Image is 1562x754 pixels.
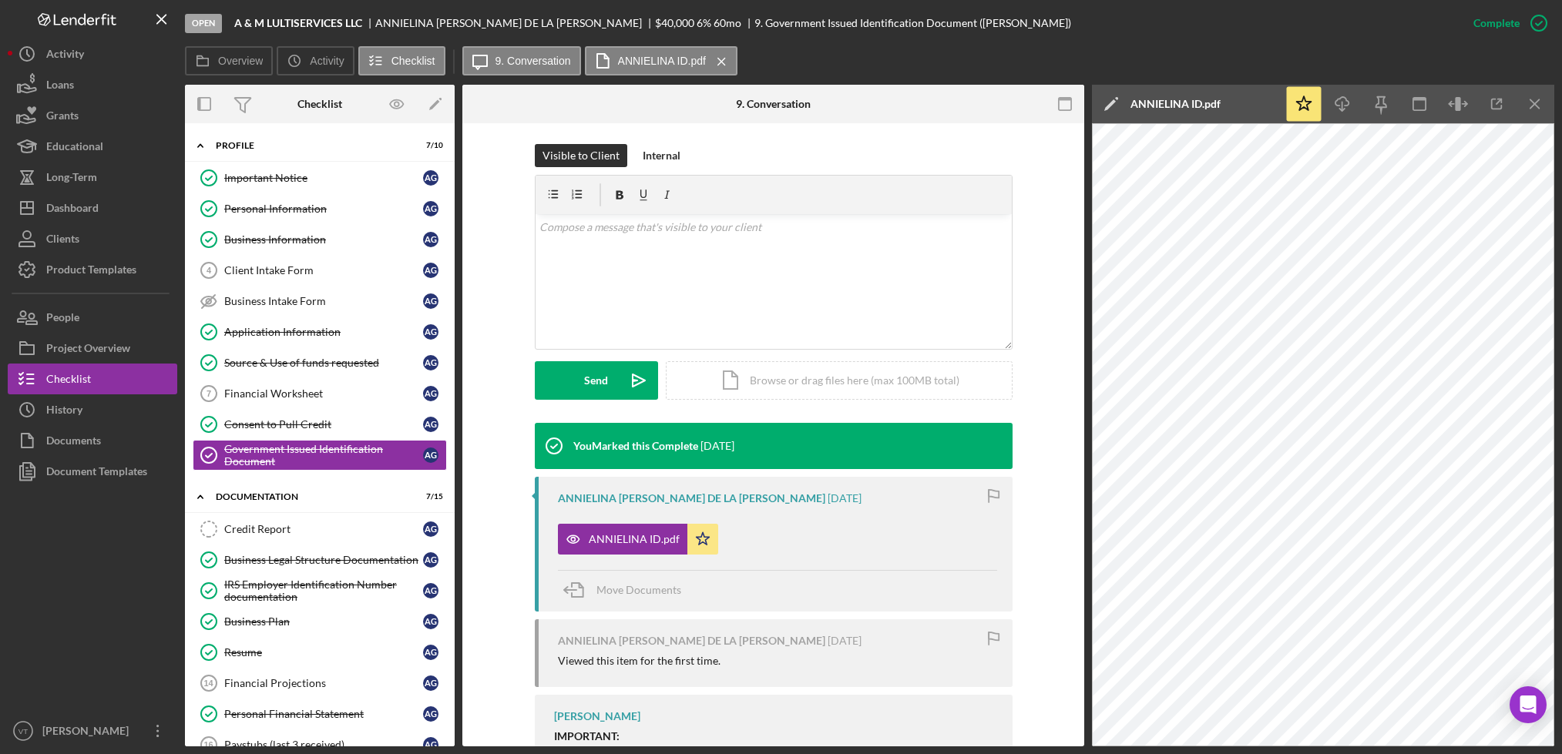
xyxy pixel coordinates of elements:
[423,675,438,691] div: A G
[193,409,447,440] a: Consent to Pull CreditAG
[185,46,273,75] button: Overview
[375,17,655,29] div: ANNIELINA [PERSON_NAME] DE LA [PERSON_NAME]
[193,255,447,286] a: 4Client Intake FormAG
[423,447,438,463] div: A G
[46,254,136,289] div: Product Templates
[8,364,177,394] button: Checklist
[46,333,130,367] div: Project Overview
[554,729,620,742] strong: IMPORTANT:
[8,223,177,254] a: Clients
[224,523,423,535] div: Credit Report
[423,170,438,186] div: A G
[558,635,825,647] div: ANNIELINA [PERSON_NAME] DE LA [PERSON_NAME]
[310,55,344,67] label: Activity
[714,17,741,29] div: 60 mo
[618,55,706,67] label: ANNIELINA ID.pdf
[224,387,423,400] div: Financial Worksheet
[415,492,443,501] div: 7 / 15
[46,223,79,258] div: Clients
[46,100,79,135] div: Grants
[224,578,423,603] div: IRS Employer Identification Number documentation
[8,302,177,333] button: People
[224,677,423,689] div: Financial Projections
[828,492,862,504] time: 2025-10-10 17:14
[8,193,177,223] button: Dashboard
[224,708,423,720] div: Personal Financial Statement
[423,737,438,752] div: A G
[423,645,438,660] div: A G
[224,203,423,215] div: Personal Information
[558,524,718,555] button: ANNIELINA ID.pdf
[8,131,177,162] a: Educational
[193,163,447,193] a: Important NoticeAG
[700,440,734,452] time: 2025-10-13 10:33
[754,17,1071,29] div: 9. Government Issued Identification Document ([PERSON_NAME])
[423,614,438,629] div: A G
[423,324,438,340] div: A G
[46,162,97,196] div: Long-Term
[277,46,354,75] button: Activity
[193,575,447,606] a: IRS Employer Identification Number documentationAG
[423,355,438,370] div: A G
[391,55,435,67] label: Checklist
[596,583,681,596] span: Move Documents
[423,583,438,598] div: A G
[554,710,640,722] div: [PERSON_NAME]
[46,456,147,491] div: Document Templates
[216,141,405,150] div: Profile
[423,293,438,309] div: A G
[423,417,438,432] div: A G
[224,295,423,307] div: Business Intake Form
[46,364,91,398] div: Checklist
[193,317,447,347] a: Application InformationAG
[224,172,423,184] div: Important Notice
[423,263,438,278] div: A G
[535,361,658,400] button: Send
[203,740,213,749] tspan: 16
[203,679,213,688] tspan: 14
[8,100,177,131] a: Grants
[423,201,438,216] div: A G
[8,456,177,487] button: Document Templates
[8,333,177,364] button: Project Overview
[46,302,79,337] div: People
[643,144,680,167] div: Internal
[1130,98,1221,110] div: ANNIELINA ID.pdf
[218,55,263,67] label: Overview
[46,193,99,227] div: Dashboard
[224,233,423,246] div: Business Information
[193,699,447,729] a: Personal Financial StatementAG
[193,606,447,637] a: Business PlanAG
[8,39,177,69] button: Activity
[193,378,447,409] a: 7Financial WorksheetAG
[193,668,447,699] a: 14Financial ProjectionsAG
[655,16,694,29] span: $40,000
[8,162,177,193] a: Long-Term
[193,637,447,668] a: ResumeAG
[193,545,447,575] a: Business Legal Structure DocumentationAG
[423,232,438,247] div: A G
[193,224,447,255] a: Business InformationAG
[224,443,423,467] div: Government Issued Identification Document
[558,492,825,504] div: ANNIELINA [PERSON_NAME] DE LA [PERSON_NAME]
[224,615,423,628] div: Business Plan
[8,69,177,100] a: Loans
[584,361,608,400] div: Send
[39,715,139,750] div: [PERSON_NAME]
[589,533,680,545] div: ANNIELINA ID.pdf
[193,440,447,471] a: Government Issued Identification DocumentAG
[462,46,581,75] button: 9. Conversation
[697,17,711,29] div: 6 %
[224,646,423,658] div: Resume
[535,144,627,167] button: Visible to Client
[495,55,571,67] label: 9. Conversation
[8,425,177,456] button: Documents
[8,394,177,425] button: History
[573,440,698,452] div: You Marked this Complete
[415,141,443,150] div: 7 / 10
